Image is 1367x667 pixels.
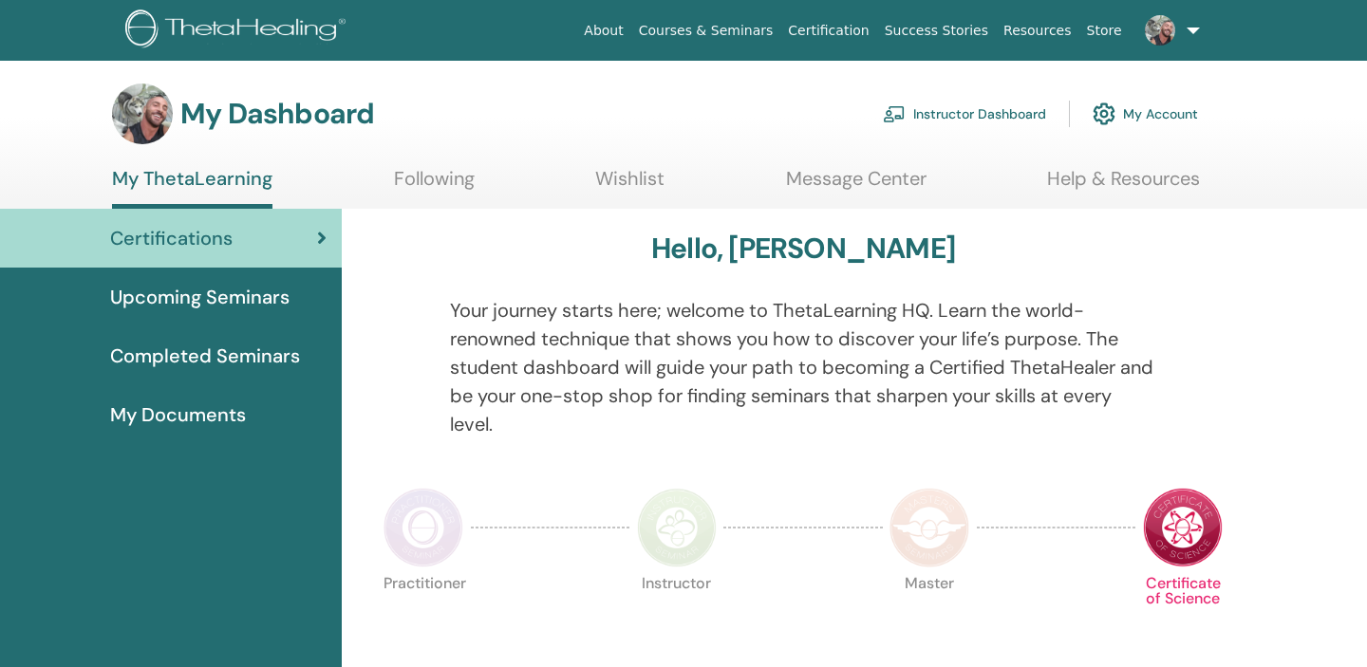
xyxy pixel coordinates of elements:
img: chalkboard-teacher.svg [883,105,906,122]
img: Master [889,488,969,567]
p: Instructor [637,576,717,656]
a: Instructor Dashboard [883,93,1046,135]
span: Upcoming Seminars [110,283,290,311]
img: Instructor [637,488,717,567]
img: default.jpg [112,83,173,144]
h3: Hello, [PERSON_NAME] [651,232,955,266]
a: Store [1079,13,1130,48]
img: cog.svg [1093,98,1115,130]
img: default.jpg [1145,15,1175,46]
a: Success Stories [877,13,996,48]
img: logo.png [125,9,352,52]
a: Following [394,167,475,204]
a: Help & Resources [1047,167,1200,204]
a: My ThetaLearning [112,167,272,209]
img: Certificate of Science [1143,488,1223,567]
p: Practitioner [384,576,463,656]
span: My Documents [110,400,246,429]
p: Certificate of Science [1143,576,1223,656]
a: About [576,13,630,48]
h3: My Dashboard [180,97,374,131]
img: Practitioner [384,488,463,567]
a: Wishlist [595,167,665,204]
p: Master [889,576,969,656]
a: Resources [996,13,1079,48]
p: Your journey starts here; welcome to ThetaLearning HQ. Learn the world-renowned technique that sh... [450,296,1157,438]
a: Message Center [786,167,927,204]
a: Certification [780,13,876,48]
span: Certifications [110,224,233,252]
span: Completed Seminars [110,342,300,370]
a: My Account [1093,93,1198,135]
a: Courses & Seminars [631,13,781,48]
